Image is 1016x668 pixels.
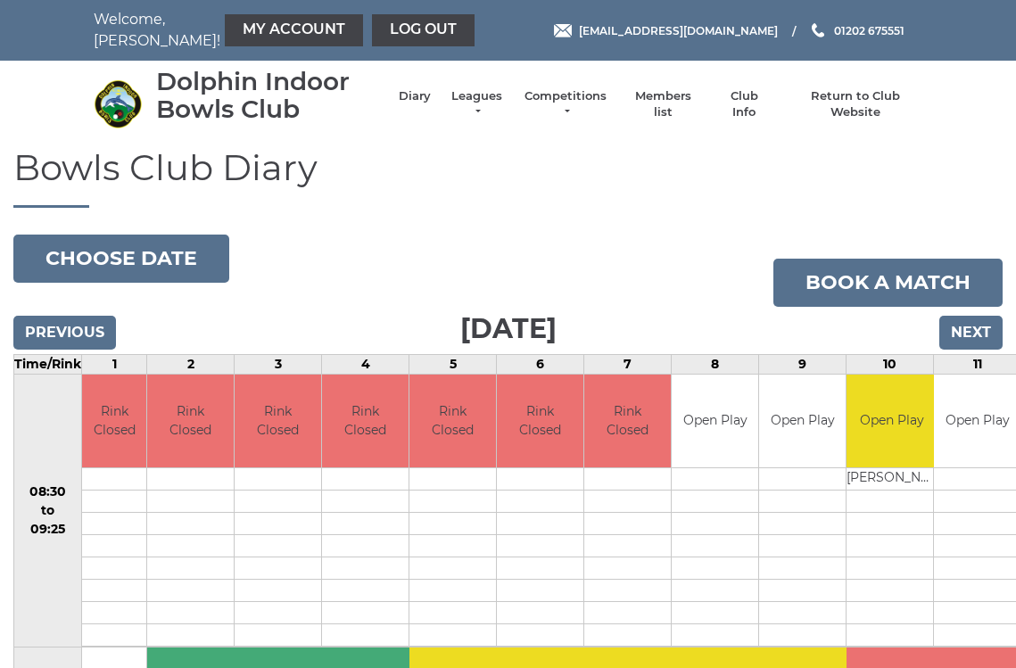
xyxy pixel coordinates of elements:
[759,354,847,374] td: 9
[718,88,770,120] a: Club Info
[834,23,904,37] span: 01202 675551
[147,375,234,468] td: Rink Closed
[399,88,431,104] a: Diary
[13,235,229,283] button: Choose date
[847,354,934,374] td: 10
[235,354,322,374] td: 3
[225,14,363,46] a: My Account
[322,375,409,468] td: Rink Closed
[409,354,497,374] td: 5
[409,375,496,468] td: Rink Closed
[372,14,475,46] a: Log out
[322,354,409,374] td: 4
[523,88,608,120] a: Competitions
[847,375,937,468] td: Open Play
[156,68,381,123] div: Dolphin Indoor Bowls Club
[497,354,584,374] td: 6
[773,259,1003,307] a: Book a match
[94,79,143,128] img: Dolphin Indoor Bowls Club
[94,9,424,52] nav: Welcome, [PERSON_NAME]!
[626,88,700,120] a: Members list
[809,22,904,39] a: Phone us 01202 675551
[584,375,671,468] td: Rink Closed
[847,468,937,491] td: [PERSON_NAME]
[788,88,922,120] a: Return to Club Website
[449,88,505,120] a: Leagues
[13,316,116,350] input: Previous
[554,22,778,39] a: Email [EMAIL_ADDRESS][DOMAIN_NAME]
[672,354,759,374] td: 8
[584,354,672,374] td: 7
[147,354,235,374] td: 2
[14,374,82,647] td: 08:30 to 09:25
[554,24,572,37] img: Email
[759,375,846,468] td: Open Play
[14,354,82,374] td: Time/Rink
[235,375,321,468] td: Rink Closed
[82,375,146,468] td: Rink Closed
[13,148,1003,208] h1: Bowls Club Diary
[812,23,824,37] img: Phone us
[672,375,758,468] td: Open Play
[579,23,778,37] span: [EMAIL_ADDRESS][DOMAIN_NAME]
[939,316,1003,350] input: Next
[82,354,147,374] td: 1
[497,375,583,468] td: Rink Closed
